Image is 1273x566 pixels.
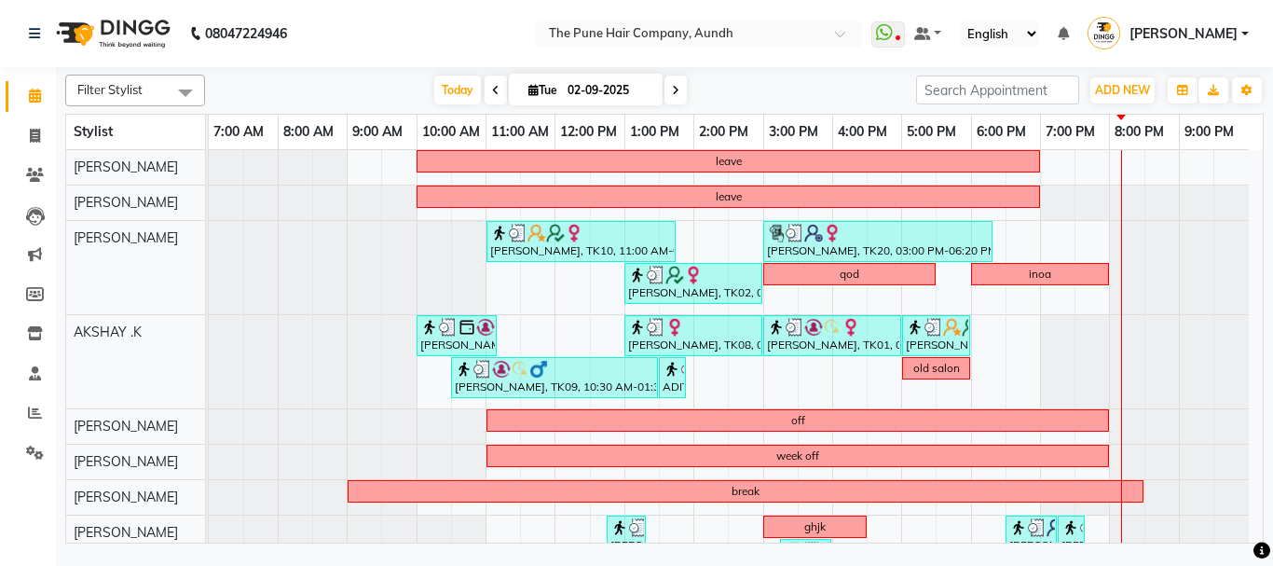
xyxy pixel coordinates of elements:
b: 08047224946 [205,7,287,60]
a: 7:00 PM [1041,118,1100,145]
div: [PERSON_NAME], TK14, 06:30 PM-07:15 PM, Cut [DEMOGRAPHIC_DATA] (Sr.stylist) [1007,518,1055,554]
a: 11:00 AM [486,118,554,145]
span: [PERSON_NAME] [1129,24,1238,44]
span: [PERSON_NAME] [74,524,178,541]
a: 6:00 PM [972,118,1031,145]
div: leave [716,153,742,170]
span: [PERSON_NAME] [74,194,178,211]
input: Search Appointment [916,76,1079,104]
a: 2:00 PM [694,118,753,145]
img: Prasad Adhav [1088,17,1120,49]
div: week off [776,448,819,464]
a: 10:00 AM [417,118,485,145]
div: [PERSON_NAME], TK02, 01:00 PM-03:00 PM, Hair Color [PERSON_NAME] Touchup 2 Inch [626,266,760,301]
input: 2025-09-02 [562,76,655,104]
span: [PERSON_NAME] [74,229,178,246]
span: Stylist [74,123,113,140]
span: [PERSON_NAME] [74,418,178,435]
div: inoa [1029,266,1051,283]
a: 3:00 PM [764,118,823,145]
div: [PERSON_NAME], TK05, 12:45 PM-01:20 PM, Cut [DEMOGRAPHIC_DATA] (Sr.stylist) [609,518,644,554]
div: leave [716,188,742,205]
span: AKSHAY .K [74,324,142,340]
div: qod [840,266,859,283]
a: 8:00 AM [279,118,338,145]
div: [PERSON_NAME], TK08, 01:00 PM-03:00 PM, Hair Color [PERSON_NAME] Touchup 4 Inch [626,318,760,353]
span: [PERSON_NAME] [74,489,178,505]
img: logo [48,7,175,60]
div: break [732,483,760,500]
a: 9:00 AM [348,118,407,145]
a: 1:00 PM [625,118,684,145]
span: ADD NEW [1095,83,1150,97]
div: [PERSON_NAME], TK14, 07:15 PM-07:30 PM, Additional Hair Wash ([DEMOGRAPHIC_DATA]) [1060,518,1083,554]
div: ghjk [804,518,826,535]
div: [PERSON_NAME], TK10, 11:00 AM-01:45 PM, Hair Color [PERSON_NAME] Touchup 2 Inch,Blow dry medium [488,224,674,259]
span: Tue [524,83,562,97]
span: [PERSON_NAME] [74,159,178,175]
div: [PERSON_NAME], TK12, 10:00 AM-11:10 AM, Cut [DEMOGRAPHIC_DATA] (Expert) [418,318,495,353]
a: 5:00 PM [902,118,961,145]
div: [PERSON_NAME], TK01, 03:00 PM-05:00 PM, Hair Color [PERSON_NAME] Touchup 2 Inch [765,318,899,353]
span: Filter Stylist [77,82,143,97]
span: [PERSON_NAME] [74,453,178,470]
a: 12:00 PM [555,118,622,145]
span: Today [434,76,481,104]
div: ADITYA, TK16, 01:30 PM-01:50 PM, [PERSON_NAME] Crafting [661,360,684,395]
div: old salon [913,360,960,377]
button: ADD NEW [1090,77,1155,104]
div: [PERSON_NAME], TK09, 10:30 AM-01:30 PM, Global Highlight - Majirel Highlights Long [453,360,656,395]
div: off [791,412,805,429]
div: [PERSON_NAME], TK13, 05:00 PM-06:00 PM, Blow dry long [904,318,968,353]
div: [PERSON_NAME], TK20, 03:00 PM-06:20 PM, Cysteine Protien Treatment - Cysteine Medium [765,224,991,259]
a: 8:00 PM [1110,118,1169,145]
a: 7:00 AM [209,118,268,145]
a: 4:00 PM [833,118,892,145]
a: 9:00 PM [1180,118,1239,145]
